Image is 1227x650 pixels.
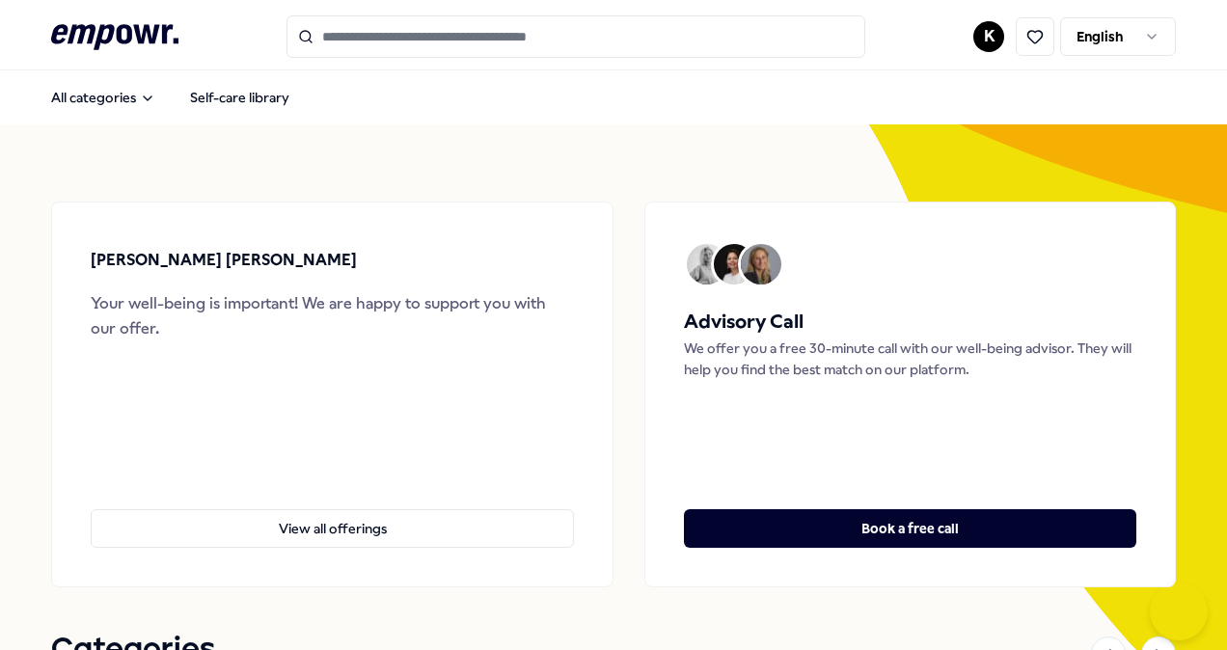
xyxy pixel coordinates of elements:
h5: Advisory Call [684,307,1136,338]
button: K [973,21,1004,52]
button: View all offerings [91,509,574,548]
button: Book a free call [684,509,1136,548]
img: Avatar [687,244,727,284]
input: Search for products, categories or subcategories [286,15,865,58]
a: Self-care library [175,78,305,117]
button: All categories [36,78,171,117]
p: [PERSON_NAME] [PERSON_NAME] [91,248,357,273]
a: View all offerings [91,478,574,548]
img: Avatar [741,244,781,284]
nav: Main [36,78,305,117]
iframe: Help Scout Beacon - Open [1150,582,1208,640]
img: Avatar [714,244,754,284]
p: We offer you a free 30-minute call with our well-being advisor. They will help you find the best ... [684,338,1136,381]
div: Your well-being is important! We are happy to support you with our offer. [91,291,574,340]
